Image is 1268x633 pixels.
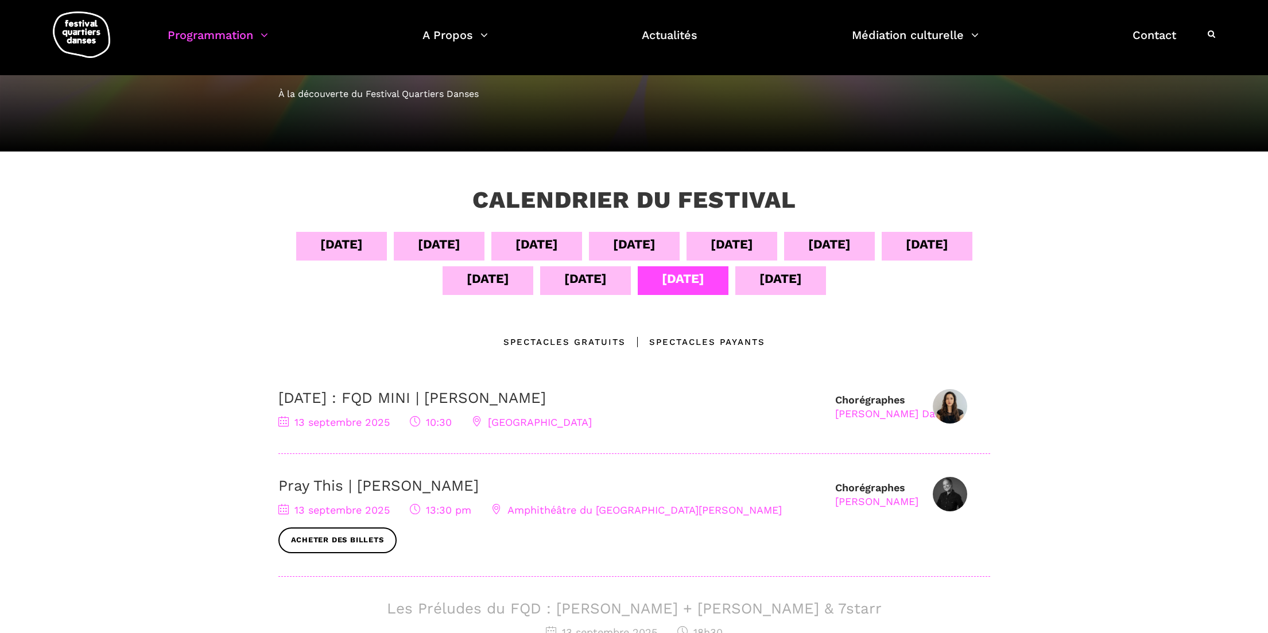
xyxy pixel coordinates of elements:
[472,416,592,428] span: [GEOGRAPHIC_DATA]
[835,393,952,420] div: Chorégraphes
[410,504,471,516] span: 13:30 pm
[711,234,753,254] div: [DATE]
[662,269,704,289] div: [DATE]
[320,234,363,254] div: [DATE]
[278,600,990,618] h3: Les Préludes du FQD : [PERSON_NAME] + [PERSON_NAME] & 7starr
[626,335,765,349] div: Spectacles Payants
[53,11,110,58] img: logo-fqd-med
[278,527,397,553] a: Acheter des billets
[1133,25,1176,59] a: Contact
[835,495,918,508] div: [PERSON_NAME]
[422,25,488,59] a: A Propos
[808,234,851,254] div: [DATE]
[835,407,952,420] div: [PERSON_NAME] Danse
[472,186,796,215] h3: Calendrier du festival
[278,504,390,516] span: 13 septembre 2025
[613,234,656,254] div: [DATE]
[278,87,990,102] div: À la découverte du Festival Quartiers Danses
[410,416,452,428] span: 10:30
[759,269,802,289] div: [DATE]
[933,477,967,511] img: Denise Clarke
[852,25,979,59] a: Médiation culturelle
[168,25,268,59] a: Programmation
[642,25,697,59] a: Actualités
[933,389,967,424] img: IMG01031-Edit
[515,234,558,254] div: [DATE]
[835,481,918,508] div: Chorégraphes
[278,416,390,428] span: 13 septembre 2025
[278,477,479,494] a: Pray This | [PERSON_NAME]
[906,234,948,254] div: [DATE]
[278,389,546,406] a: [DATE] : FQD MINI | [PERSON_NAME]
[503,335,626,349] div: Spectacles gratuits
[467,269,509,289] div: [DATE]
[491,504,782,516] span: Amphithéâtre du [GEOGRAPHIC_DATA][PERSON_NAME]
[564,269,607,289] div: [DATE]
[418,234,460,254] div: [DATE]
